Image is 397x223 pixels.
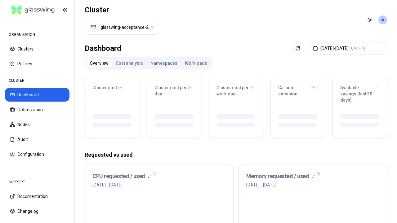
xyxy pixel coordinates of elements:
[85,42,121,55] div: Dashboard
[5,133,69,146] button: Audit
[5,42,69,56] button: Clusters
[86,58,112,68] button: Overview
[246,182,315,188] span: [DATE] - [DATE]
[5,118,69,131] button: Nodes
[246,172,309,181] h3: Memory requested / used
[5,147,69,161] button: Configuration
[147,58,181,68] button: Namespaces
[5,88,69,102] button: Dashboard
[351,46,365,51] span: GMT+10
[216,85,256,97] div: Cluster cost per workload
[308,42,387,55] button: [DATE]-[DATE]GMT+10
[5,190,69,203] button: Documentation
[92,172,145,181] h3: CPU requested / used
[5,176,69,188] div: SUPPORT
[5,57,69,71] button: Policies
[85,20,159,35] button: Select a value
[5,103,69,116] button: Optimization
[85,151,387,159] p: Requested vs used
[92,182,151,188] span: [DATE] - [DATE]
[92,85,132,91] div: Cluster cost
[154,85,194,97] div: Cluster cost per day
[90,24,96,30] img: aws
[9,3,57,17] img: GlassWing
[278,85,317,97] div: Carbon emission
[5,28,69,41] div: ORGANISATION
[340,85,379,103] div: Available savings (last 30 days)
[85,5,159,15] h1: Cluster
[5,204,69,218] button: Changelog
[181,58,211,68] button: Workloads
[112,58,147,68] button: Cost analysis
[5,74,69,87] div: CLUSTER
[100,24,149,30] div: glasswing-acceptance-2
